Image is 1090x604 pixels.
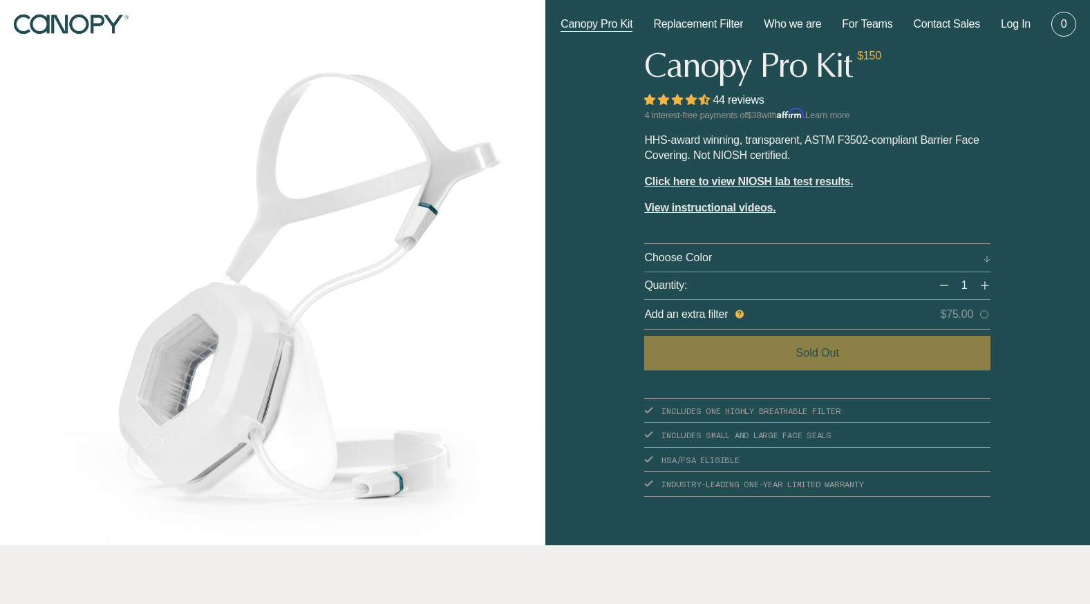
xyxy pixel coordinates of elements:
li: HSA/FSA ELIGIBLE [644,448,990,473]
a: Learn more - Learn more about Affirm Financing (opens in modal) [805,110,849,120]
span: $150 [857,48,881,64]
span: 4.68 stars [644,94,713,106]
span: Quantity: [644,278,687,293]
span: Add an extra filter [644,307,728,322]
a: View instructional videos. [644,202,776,214]
span: 44 reviews [713,94,764,106]
li: INCLUDES ONE HIGHLY BREATHABLE FILTER [644,398,990,424]
button: Sold Out [644,336,990,370]
b: . [773,202,776,214]
a: 0 [1051,12,1076,37]
a: Log In [1001,17,1031,32]
span: Affirm [777,108,803,119]
a: Canopy Pro Kit [561,17,632,32]
h1: Canopy Pro Kit [644,48,852,83]
p: HHS-award winning, transparent, ASTM F3502-compliant Barrier Face Covering. Not NIOSH certified. [644,133,990,163]
p: 4 interest-free payments of with . [644,108,990,122]
a: Click here to view NIOSH lab test results [644,176,850,187]
a: Contact Sales [913,17,980,32]
a: Who we are [764,17,821,32]
span: View instructional videos [644,202,773,214]
span: $75.00 [941,307,974,322]
li: INCLUDES SMALL AND LARGE FACE SEALS [644,423,990,448]
a: Replacement Filter [653,17,743,32]
b: . [850,176,853,187]
a: For Teams [842,17,892,32]
li: INDUSTRY-LEADING ONE-YEAR LIMITED WARRANTY [644,472,990,497]
span: $38 [747,110,762,120]
span: 0 [1061,17,1067,32]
